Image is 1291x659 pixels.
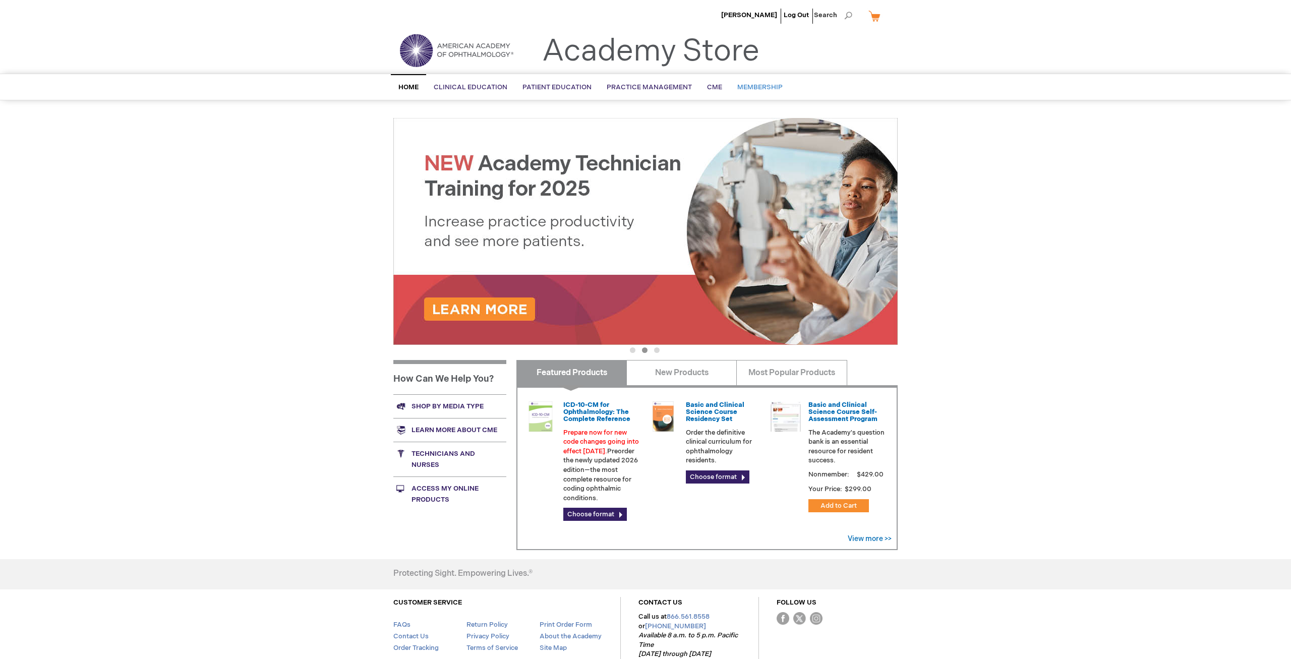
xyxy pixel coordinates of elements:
font: Prepare now for new code changes going into effect [DATE]. [563,429,639,455]
span: Clinical Education [434,83,507,91]
a: Shop by media type [393,394,506,418]
img: instagram [810,612,823,625]
h1: How Can We Help You? [393,360,506,394]
span: Practice Management [607,83,692,91]
a: Learn more about CME [393,418,506,442]
a: Choose format [563,508,627,521]
a: Access My Online Products [393,476,506,511]
a: FOLLOW US [777,598,816,607]
img: bcscself_20.jpg [771,401,801,432]
p: The Academy's question bank is an essential resource for resident success. [808,428,885,465]
a: View more >> [848,534,892,543]
em: Available 8 a.m. to 5 p.m. Pacific Time [DATE] through [DATE] [638,631,738,658]
img: 02850963u_47.png [648,401,678,432]
a: FAQs [393,621,410,629]
span: $429.00 [855,470,885,478]
a: Featured Products [516,360,627,385]
img: Twitter [793,612,806,625]
a: Print Order Form [540,621,592,629]
span: Membership [737,83,783,91]
p: Call us at or [638,612,741,659]
a: Technicians and nurses [393,442,506,476]
a: Choose format [686,470,749,484]
a: Contact Us [393,632,429,640]
span: $299.00 [844,485,873,493]
a: [PHONE_NUMBER] [645,622,706,630]
a: CUSTOMER SERVICE [393,598,462,607]
span: Patient Education [522,83,592,91]
button: 2 of 3 [642,347,648,353]
button: 1 of 3 [630,347,635,353]
p: Preorder the newly updated 2026 edition—the most complete resource for coding ophthalmic conditions. [563,428,640,503]
a: Privacy Policy [466,632,509,640]
a: About the Academy [540,632,602,640]
p: Order the definitive clinical curriculum for ophthalmology residents. [686,428,762,465]
a: Academy Store [542,33,759,70]
a: Log Out [784,11,809,19]
button: Add to Cart [808,499,869,512]
a: CONTACT US [638,598,682,607]
a: Terms of Service [466,644,518,652]
img: 0120008u_42.png [525,401,556,432]
button: 3 of 3 [654,347,660,353]
a: Basic and Clinical Science Course Residency Set [686,401,744,424]
a: New Products [626,360,737,385]
a: Order Tracking [393,644,439,652]
strong: Nonmember: [808,468,849,481]
span: CME [707,83,722,91]
strong: Your Price: [808,485,842,493]
a: ICD-10-CM for Ophthalmology: The Complete Reference [563,401,630,424]
a: Site Map [540,644,567,652]
h4: Protecting Sight. Empowering Lives.® [393,569,533,578]
a: [PERSON_NAME] [721,11,777,19]
a: Most Popular Products [736,360,847,385]
a: 866.561.8558 [667,613,710,621]
span: Add to Cart [820,502,857,510]
a: Basic and Clinical Science Course Self-Assessment Program [808,401,877,424]
a: Return Policy [466,621,508,629]
span: Search [814,5,852,25]
img: Facebook [777,612,789,625]
span: Home [398,83,419,91]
